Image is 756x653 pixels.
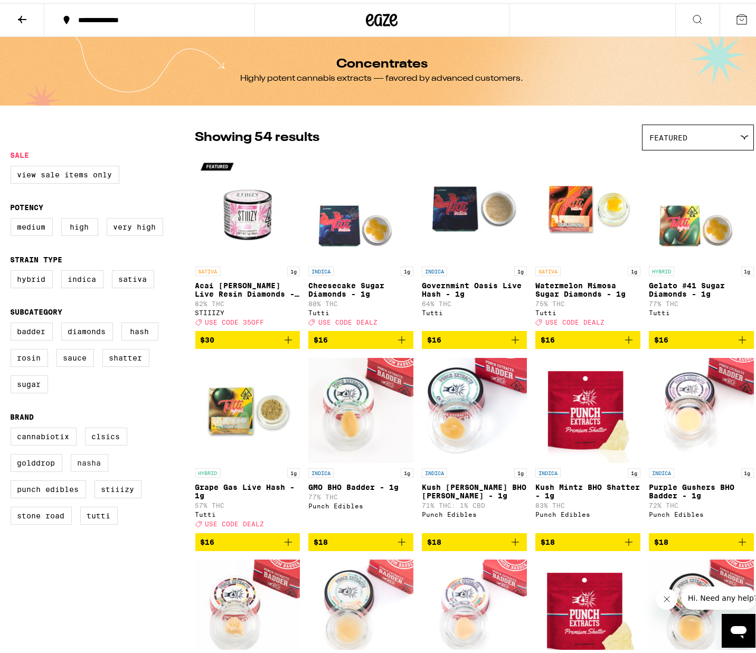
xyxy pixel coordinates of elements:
p: 72% THC [649,499,754,506]
p: INDICA [308,263,334,273]
p: 1g [287,465,300,475]
label: STIIIZY [94,477,141,495]
p: HYBRID [195,465,221,475]
img: Punch Edibles - Kush Mintz BHO Badder - 1g [422,354,527,460]
p: 1g [287,263,300,273]
label: High [61,215,98,233]
button: Add to bag [195,530,300,548]
img: Punch Edibles - Purple Gushers BHO Badder - 1g [649,354,754,460]
img: Tutti - Watermelon Mimosa Sugar Diamonds - 1g [535,153,640,258]
legend: Potency [11,200,44,209]
span: Hi. Need any help? [6,7,76,16]
p: 1g [401,263,413,273]
div: Tutti [195,508,300,515]
img: Tutti - Gelato #41 Sugar Diamonds - 1g [649,153,754,258]
div: Tutti [422,306,527,313]
button: Add to bag [195,328,300,346]
h1: Concentrates [336,55,428,68]
img: Punch Edibles - GMO BHO Badder - 1g [308,354,413,460]
label: Tutti [80,504,118,522]
div: STIIIZY [195,306,300,313]
p: 64% THC [422,297,527,304]
span: $18 [427,535,441,543]
button: Add to bag [308,530,413,548]
a: Open page for GMO BHO Badder - 1g from Punch Edibles [308,354,413,529]
label: Hash [121,319,158,337]
img: Tutti - Grape Gas Live Hash - 1g [195,354,300,460]
p: 80% THC [308,297,413,304]
a: Open page for Watermelon Mimosa Sugar Diamonds - 1g from Tutti [535,153,640,328]
iframe: Button to launch messaging window [722,611,755,645]
button: Add to bag [649,328,754,346]
p: Kush [PERSON_NAME] BHO [PERSON_NAME] - 1g [422,480,527,497]
span: $16 [314,333,328,341]
a: Open page for Cheesecake Sugar Diamonds - 1g from Tutti [308,153,413,328]
a: Open page for Governmint Oasis Live Hash - 1g from Tutti [422,153,527,328]
span: USE CODE DEALZ [205,518,264,525]
p: Kush Mintz BHO Shatter - 1g [535,480,640,497]
span: $16 [427,333,441,341]
div: Tutti [649,306,754,313]
span: $16 [201,535,215,543]
button: Add to bag [649,530,754,548]
p: 1g [741,263,754,273]
p: HYBRID [649,263,674,273]
p: Gelato #41 Sugar Diamonds - 1g [649,278,754,295]
p: 77% THC [649,297,754,304]
p: Cheesecake Sugar Diamonds - 1g [308,278,413,295]
p: 1g [401,465,413,475]
span: $16 [654,333,668,341]
p: 75% THC [535,297,640,304]
p: SATIVA [535,263,561,273]
span: USE CODE 35OFF [205,316,264,323]
p: INDICA [649,465,674,475]
p: INDICA [422,465,447,475]
label: Cannabiotix [11,424,77,442]
a: Open page for Kush Mintz BHO Badder - 1g from Punch Edibles [422,354,527,529]
img: STIIIZY - Acai Berry Live Resin Diamonds - 1g [195,153,300,258]
p: 83% THC [535,499,640,506]
legend: Brand [11,410,34,418]
p: 1g [628,263,640,273]
img: Punch Edibles - Kush Mintz BHO Shatter - 1g [535,354,640,460]
div: Punch Edibles [649,508,754,515]
legend: Strain Type [11,252,63,261]
p: INDICA [422,263,447,273]
img: Tutti - Cheesecake Sugar Diamonds - 1g [308,153,413,258]
label: Medium [11,215,53,233]
p: Governmint Oasis Live Hash - 1g [422,278,527,295]
p: 1g [628,465,640,475]
label: GoldDrop [11,451,62,469]
label: Badder [11,319,53,337]
p: GMO BHO Badder - 1g [308,480,413,488]
div: Punch Edibles [422,508,527,515]
label: Very High [107,215,163,233]
span: USE CODE DEALZ [545,316,604,323]
a: Open page for Grape Gas Live Hash - 1g from Tutti [195,354,300,529]
label: Diamonds [61,319,113,337]
label: View Sale Items Only [11,163,119,181]
div: Highly potent cannabis extracts — favored by advanced customers. [241,70,524,81]
iframe: Close message [656,585,677,607]
p: Showing 54 results [195,126,320,144]
legend: Subcategory [11,305,63,313]
div: Tutti [308,306,413,313]
legend: Sale [11,148,30,156]
div: Tutti [535,306,640,313]
label: Shatter [102,346,149,364]
button: Add to bag [422,530,527,548]
span: $18 [654,535,668,543]
a: Open page for Purple Gushers BHO Badder - 1g from Punch Edibles [649,354,754,529]
div: Punch Edibles [308,499,413,506]
span: $16 [541,333,555,341]
a: Open page for Acai Berry Live Resin Diamonds - 1g from STIIIZY [195,153,300,328]
p: 1g [514,263,527,273]
button: Add to bag [535,530,640,548]
span: Featured [650,130,688,139]
label: CLSICS [85,424,127,442]
label: Stone Road [11,504,72,522]
img: Tutti - Governmint Oasis Live Hash - 1g [422,153,527,258]
label: Sativa [112,267,154,285]
label: Sugar [11,372,48,390]
span: USE CODE DEALZ [318,316,377,323]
